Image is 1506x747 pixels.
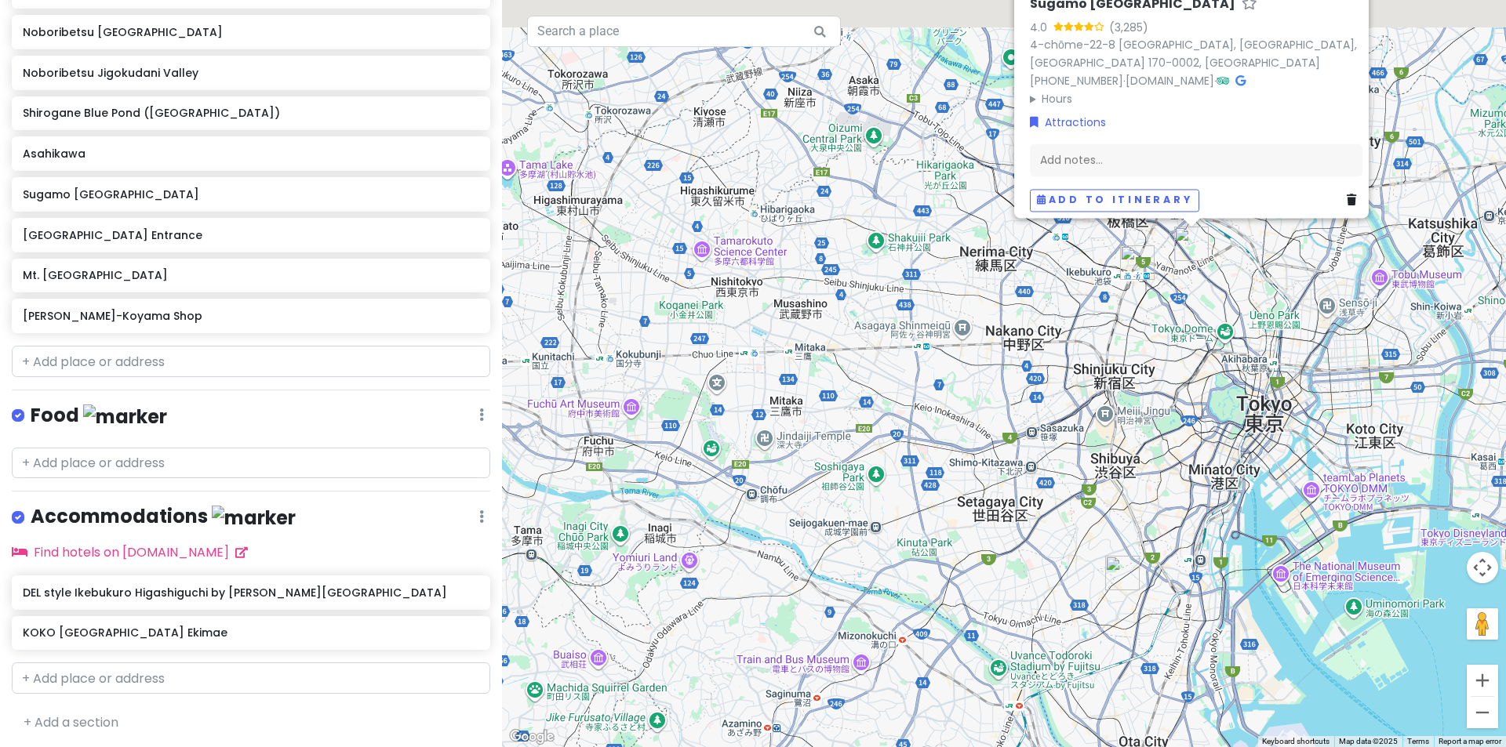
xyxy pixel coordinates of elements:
a: 4-chōme-22-8 [GEOGRAPHIC_DATA], [GEOGRAPHIC_DATA], [GEOGRAPHIC_DATA] 170-0002, [GEOGRAPHIC_DATA] [1030,37,1357,71]
h6: KOKO [GEOGRAPHIC_DATA] Ekimae [23,626,478,640]
button: Keyboard shortcuts [1262,736,1330,747]
button: Map camera controls [1467,552,1498,583]
h4: Food [31,403,167,429]
button: Drag Pegman onto the map to open Street View [1467,608,1498,640]
a: Find hotels on [DOMAIN_NAME] [12,543,248,561]
span: Map data ©2025 [1339,737,1398,745]
input: + Add place or address [12,662,490,694]
div: DEL style Ikebukuro Higashiguchi by Daiwa Roynet Hotel [1120,245,1155,280]
h6: Mt. [GEOGRAPHIC_DATA] [23,268,478,282]
h6: [PERSON_NAME]-Koyama Shop [23,309,478,323]
a: Report a map error [1439,737,1501,745]
a: [PHONE_NUMBER] [1030,73,1123,89]
a: Open this area in Google Maps (opens a new window) [506,727,558,747]
a: [DOMAIN_NAME] [1126,73,1214,89]
input: Search a place [527,16,841,47]
a: Terms [1407,737,1429,745]
input: + Add place or address [12,448,490,479]
summary: Hours [1030,90,1362,107]
h6: Shirogane Blue Pond ([GEOGRAPHIC_DATA]) [23,106,478,120]
a: Delete place [1347,191,1362,209]
a: Attractions [1030,114,1106,131]
h6: Noboribetsu Jigokudani Valley [23,66,478,80]
div: Makino Musashi-Koyama Shop [1105,556,1140,590]
button: Zoom in [1467,665,1498,696]
h6: [GEOGRAPHIC_DATA] Entrance [23,228,478,242]
i: Google Maps [1235,75,1246,86]
div: Sugamo Jizodori Shopping Street [1174,227,1209,261]
h6: Sugamo [GEOGRAPHIC_DATA] [23,187,478,201]
input: + Add place or address [12,346,490,377]
img: Google [506,727,558,747]
h4: Accommodations [31,504,296,530]
div: Add notes... [1030,143,1362,176]
button: Zoom out [1467,697,1498,728]
i: Tripadvisor [1217,75,1229,86]
h6: DEL style Ikebukuro Higashiguchi by [PERSON_NAME][GEOGRAPHIC_DATA] [23,586,478,600]
img: marker [83,404,167,429]
button: Add to itinerary [1030,189,1199,212]
div: (3,285) [1109,19,1148,36]
h6: Asahikawa [23,147,478,161]
a: + Add a section [24,713,118,731]
h6: Noboribetsu [GEOGRAPHIC_DATA] [23,25,478,39]
img: marker [212,506,296,530]
div: 4.0 [1030,19,1053,36]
